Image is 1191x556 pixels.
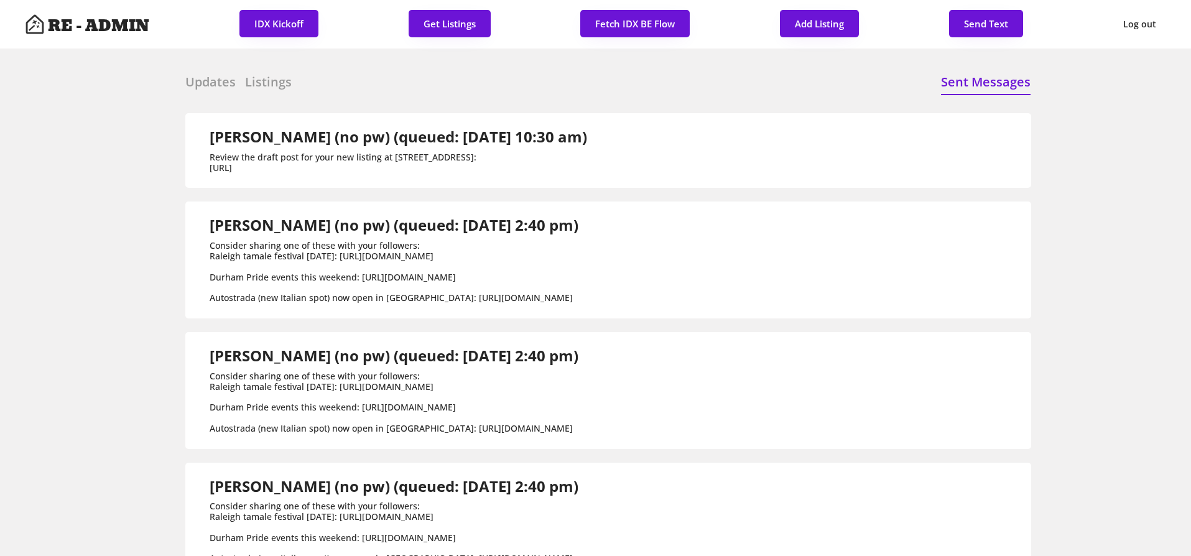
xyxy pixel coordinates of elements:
[239,10,318,37] button: IDX Kickoff
[210,478,578,496] h2: [PERSON_NAME] (no pw) (queued: [DATE] 2:40 pm)
[210,347,578,365] h2: [PERSON_NAME] (no pw) (queued: [DATE] 2:40 pm)
[780,10,859,37] button: Add Listing
[185,73,236,91] h6: Updates
[210,371,578,434] div: Consider sharing one of these with your followers: Raleigh tamale festival [DATE]: [URL][DOMAIN_N...
[25,14,45,34] img: Artboard%201%20copy%203.svg
[210,128,587,146] h2: [PERSON_NAME] (no pw) (queued: [DATE] 10:30 am)
[210,241,578,303] div: Consider sharing one of these with your followers: Raleigh tamale festival [DATE]: [URL][DOMAIN_N...
[941,73,1031,91] h6: Sent Messages
[409,10,491,37] button: Get Listings
[210,152,587,174] div: Review the draft post for your new listing at [STREET_ADDRESS]: [URL]
[245,73,292,91] h6: Listings
[949,10,1023,37] button: Send Text
[210,216,578,234] h2: [PERSON_NAME] (no pw) (queued: [DATE] 2:40 pm)
[580,10,690,37] button: Fetch IDX BE Flow
[1113,10,1166,39] button: Log out
[48,18,149,34] h4: RE - ADMIN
